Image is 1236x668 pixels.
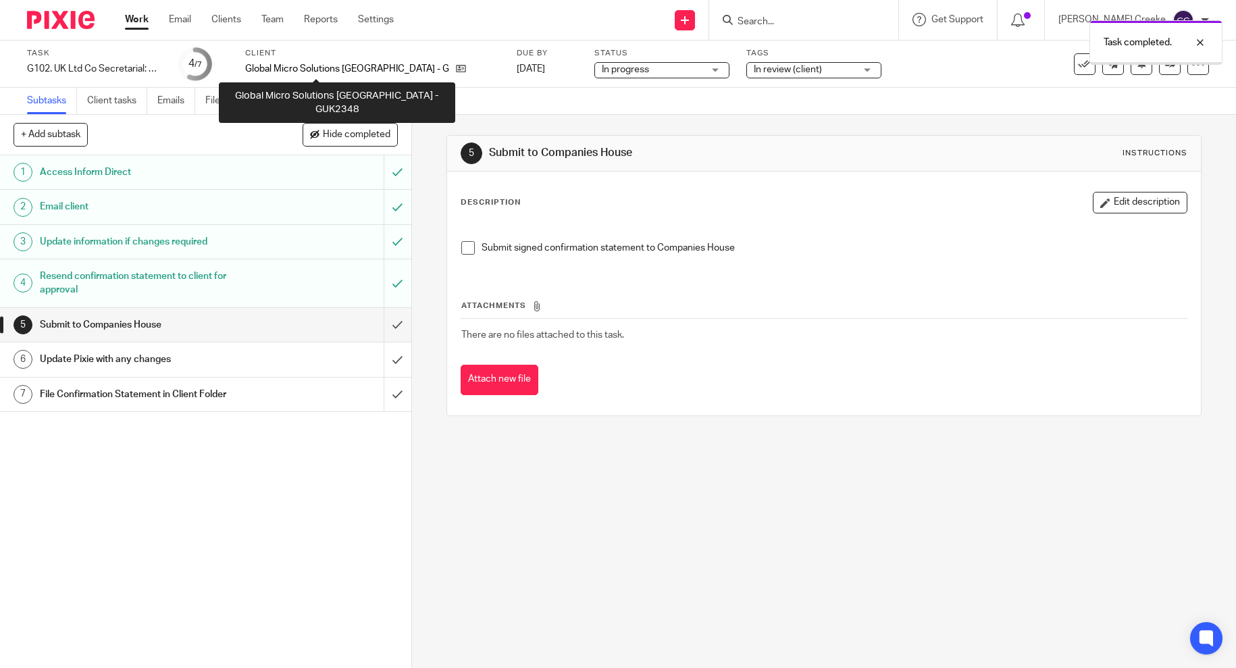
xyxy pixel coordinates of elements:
span: In progress [602,65,649,74]
h1: Update Pixie with any changes [40,349,260,369]
div: Instructions [1123,148,1187,159]
a: Settings [358,13,394,26]
span: There are no files attached to this task. [461,330,624,340]
h1: Submit to Companies House [40,315,260,335]
h1: Submit to Companies House [489,146,852,160]
span: In review (client) [754,65,822,74]
a: Team [261,13,284,26]
div: 4 [188,56,202,72]
button: + Add subtask [14,123,88,146]
img: Pixie [27,11,95,29]
div: 6 [14,350,32,369]
span: Hide completed [323,130,390,140]
span: [DATE] [517,64,545,74]
a: Audit logs [305,88,357,114]
small: /7 [195,61,202,68]
p: Task completed. [1104,36,1172,49]
label: Task [27,48,162,59]
a: Work [125,13,149,26]
label: Due by [517,48,577,59]
div: 2 [14,198,32,217]
div: 1 [14,163,32,182]
a: Subtasks [27,88,77,114]
a: Email [169,13,191,26]
p: Global Micro Solutions [GEOGRAPHIC_DATA] - GUK2348 [245,62,449,76]
button: Edit description [1093,192,1187,213]
h1: Update information if changes required [40,232,260,252]
div: 4 [14,274,32,292]
h1: Access Inform Direct [40,162,260,182]
h1: File Confirmation Statement in Client Folder [40,384,260,405]
a: Emails [157,88,195,114]
a: Reports [304,13,338,26]
div: 5 [14,315,32,334]
label: Status [594,48,729,59]
a: Files [205,88,236,114]
div: G102. UK Ltd Co Secretarial: Annual Confirmation Statement [27,62,162,76]
button: Attach new file [461,365,538,395]
button: Hide completed [303,123,398,146]
p: Submit signed confirmation statement to Companies House [482,241,1187,255]
a: Clients [211,13,241,26]
a: Client tasks [87,88,147,114]
div: 3 [14,232,32,251]
h1: Resend confirmation statement to client for approval [40,266,260,301]
p: Description [461,197,521,208]
h1: Email client [40,197,260,217]
a: Notes (0) [246,88,295,114]
div: 7 [14,385,32,404]
label: Client [245,48,500,59]
img: svg%3E [1173,9,1194,31]
span: Attachments [461,302,526,309]
div: 5 [461,143,482,164]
